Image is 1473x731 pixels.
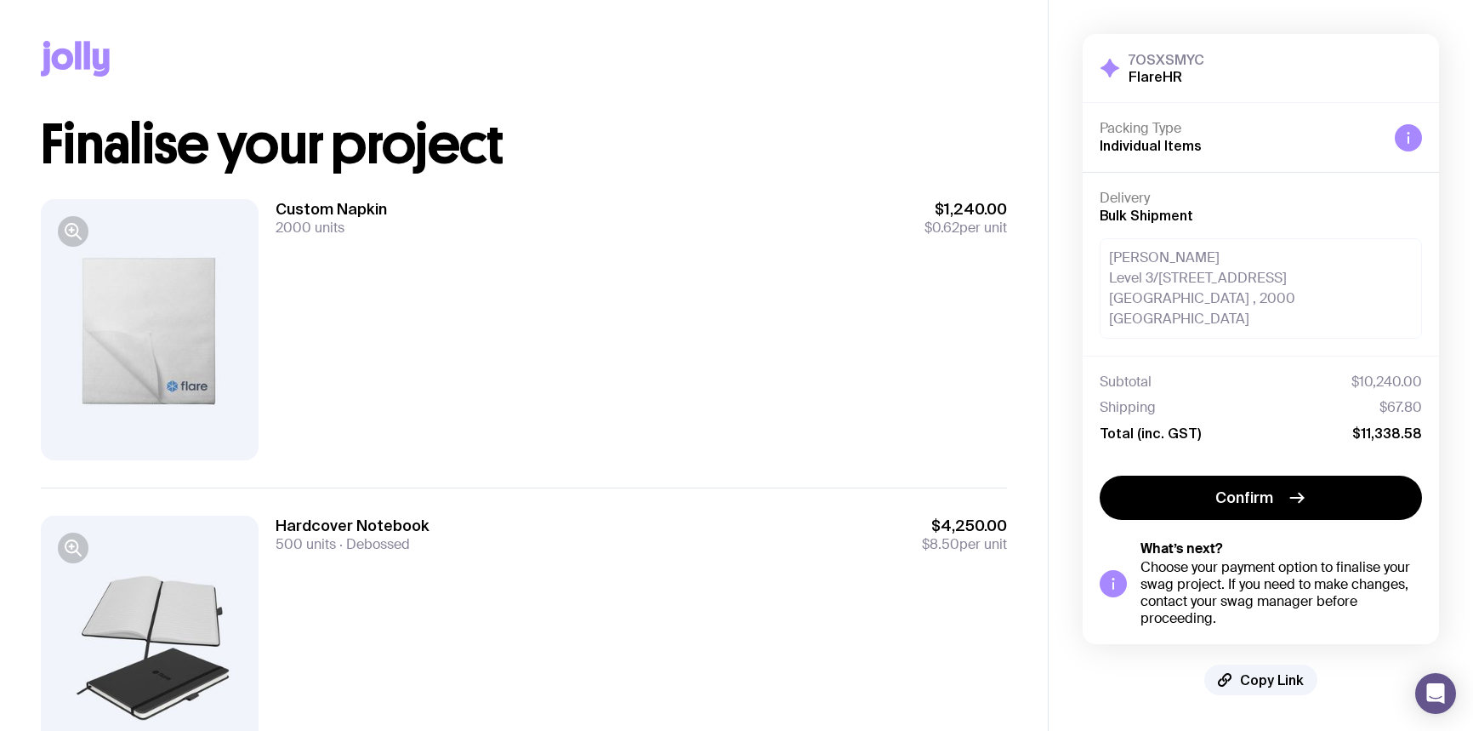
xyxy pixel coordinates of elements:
[1240,671,1304,688] span: Copy Link
[1129,68,1204,85] h2: FlareHR
[1129,51,1204,68] h3: 7OSXSMYC
[1100,374,1152,391] span: Subtotal
[1100,190,1422,207] h4: Delivery
[1204,665,1317,695] button: Copy Link
[276,516,429,536] h3: Hardcover Notebook
[1215,488,1273,508] span: Confirm
[1140,540,1422,557] h5: What’s next?
[922,535,959,553] span: $8.50
[1351,374,1422,391] span: $10,240.00
[41,117,1007,172] h1: Finalise your project
[1379,399,1422,416] span: $67.80
[1100,425,1201,442] span: Total (inc. GST)
[1140,559,1422,627] div: Choose your payment option to finalise your swag project. If you need to make changes, contact yo...
[1100,208,1193,223] span: Bulk Shipment
[924,219,959,237] span: $0.62
[1100,399,1156,416] span: Shipping
[336,535,410,553] span: Debossed
[1100,120,1381,137] h4: Packing Type
[922,516,1007,536] span: $4,250.00
[1100,238,1422,339] div: [PERSON_NAME] Level 3/[STREET_ADDRESS] [GEOGRAPHIC_DATA] , 2000 [GEOGRAPHIC_DATA]
[276,219,344,237] span: 2000 units
[1415,673,1456,714] div: Open Intercom Messenger
[1352,425,1422,442] span: $11,338.58
[924,199,1007,220] span: $1,240.00
[1100,476,1422,520] button: Confirm
[1100,138,1202,153] span: Individual Items
[276,535,336,553] span: 500 units
[924,220,1007,237] span: per unit
[922,536,1007,553] span: per unit
[276,199,387,220] h3: Custom Napkin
